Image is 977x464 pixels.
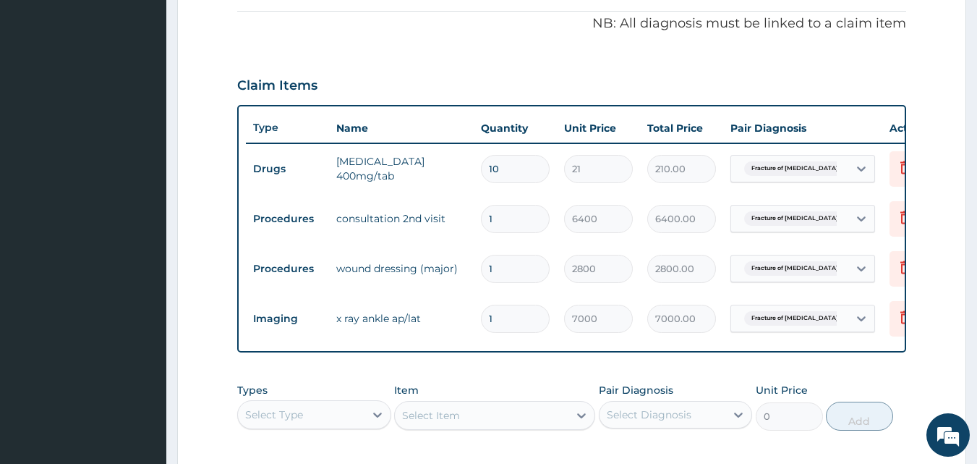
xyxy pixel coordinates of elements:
th: Actions [882,114,955,143]
span: Fracture of [MEDICAL_DATA] [744,161,845,176]
td: x ray ankle ap/lat [329,304,474,333]
th: Quantity [474,114,557,143]
td: wound dressing (major) [329,254,474,283]
label: Unit Price [756,383,808,397]
th: Type [246,114,329,141]
p: NB: All diagnosis must be linked to a claim item [237,14,907,33]
th: Name [329,114,474,143]
th: Unit Price [557,114,640,143]
td: Procedures [246,206,329,232]
h3: Claim Items [237,78,317,94]
label: Pair Diagnosis [599,383,673,397]
td: [MEDICAL_DATA] 400mg/tab [329,147,474,190]
td: Drugs [246,156,329,182]
div: Select Type [245,408,303,422]
div: Chat with us now [75,81,243,100]
div: Select Diagnosis [607,408,691,422]
th: Pair Diagnosis [723,114,882,143]
span: We're online! [84,140,200,286]
img: d_794563401_company_1708531726252_794563401 [27,72,59,109]
label: Item [394,383,419,397]
span: Fracture of [MEDICAL_DATA] [744,311,845,326]
label: Types [237,384,268,397]
button: Add [826,402,893,431]
td: consultation 2nd visit [329,204,474,233]
td: Procedures [246,256,329,282]
div: Minimize live chat window [237,7,272,42]
textarea: Type your message and hit 'Enter' [7,310,276,360]
span: Fracture of [MEDICAL_DATA] [744,211,845,226]
th: Total Price [640,114,723,143]
span: Fracture of [MEDICAL_DATA] [744,261,845,276]
td: Imaging [246,305,329,332]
